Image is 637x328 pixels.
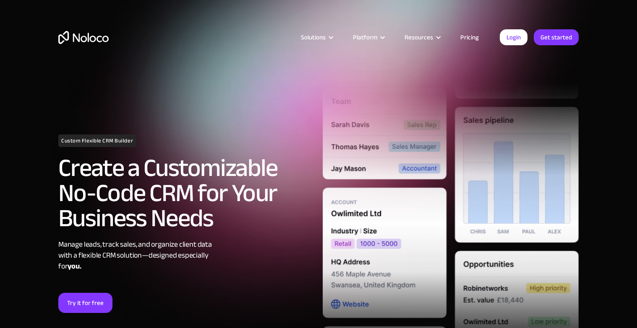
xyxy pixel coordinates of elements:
h2: Create a Customizable No-Code CRM for Your Business Needs [58,155,314,231]
div: Resources [394,32,450,43]
div: Platform [353,32,377,43]
div: Platform [342,32,394,43]
div: Solutions [301,32,326,43]
div: Manage leads, track sales, and organize client data with a flexible CRM solution—designed especia... [58,239,314,272]
a: Login [500,29,527,45]
h1: Custom Flexible CRM Builder [58,134,136,147]
strong: you. [68,259,81,273]
a: Try it for free [58,293,112,313]
div: Resources [405,32,433,43]
div: Solutions [290,32,342,43]
a: home [58,31,109,44]
a: Get started [534,29,579,45]
a: Pricing [450,32,489,43]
